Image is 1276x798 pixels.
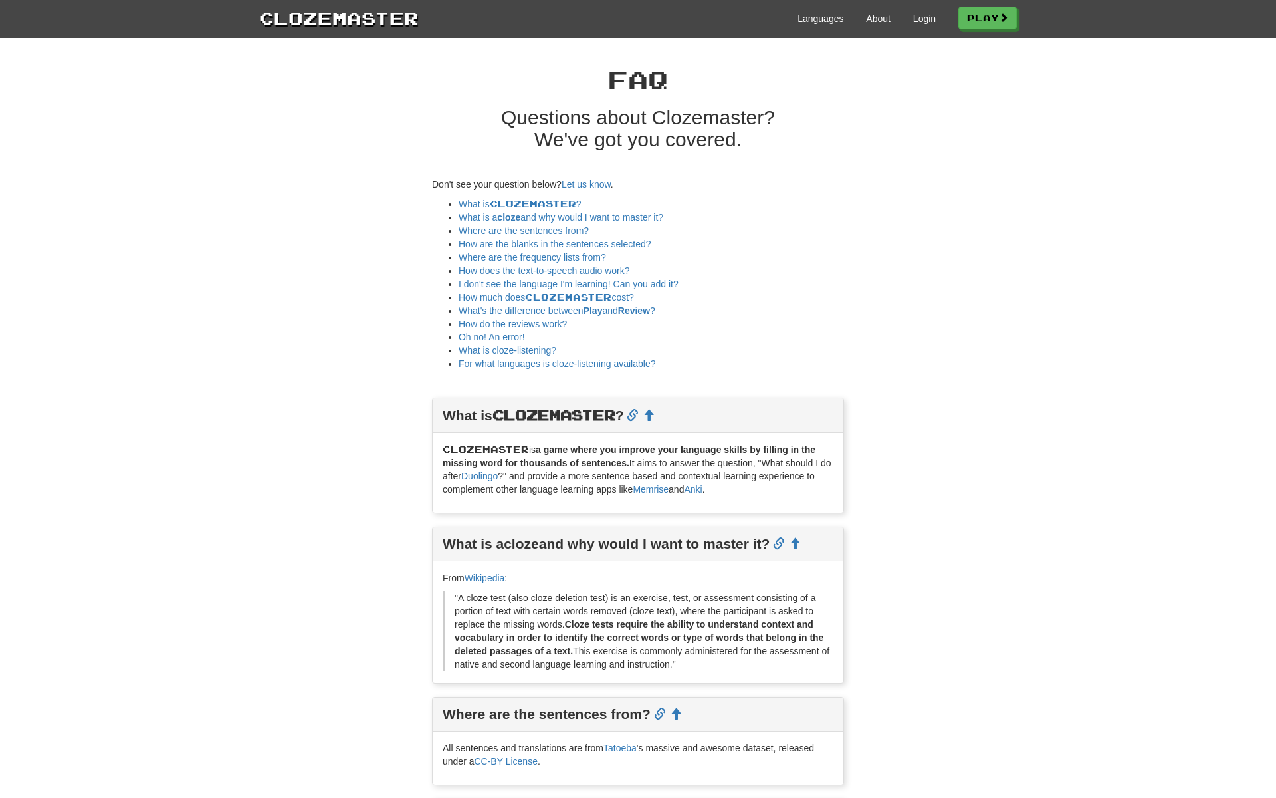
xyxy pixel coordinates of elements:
a: Clozemaster [259,5,419,30]
a: Memrise [633,484,669,495]
a: Login [913,12,936,25]
strong: Cloze tests require the ability to understand context and vocabulary in order to identify the cor... [455,619,823,656]
h1: FAQ [432,66,844,93]
div: Where are the sentences from? [433,698,843,731]
a: Permalink [627,410,639,423]
p: From : [443,571,833,585]
p: Don't see your question below? . [432,178,844,191]
a: CC-BY License [474,756,537,767]
span: Clozemaster [490,198,576,209]
h2: Questions about Clozemaster? We've got you covered. [432,106,844,150]
span: Clozemaster [525,291,611,303]
a: Anki [684,484,702,495]
div: What is ? [433,398,843,433]
a: Duolingo [461,471,498,481]
p: All sentences and translations are from 's massive and awesome dataset, released under a . [443,741,833,768]
p: is It aims to answer the question, "What should I do after ?" and provide a more sentence based a... [443,443,833,496]
a: How much doesClozemastercost? [459,292,634,303]
a: Oh no! An error! [459,332,525,342]
a: Let us know [562,179,611,190]
a: For what languages is cloze-listening available? [459,358,656,369]
div: "A cloze test (also cloze deletion test) is an exercise, test, or assessment consisting of a port... [443,591,833,671]
strong: Play [584,305,603,316]
a: Play [958,7,1017,29]
strong: cloze [497,212,520,223]
div: What is a and why would I want to master it? [433,527,843,561]
a: How does the text-to-speech audio work? [459,265,630,276]
a: About [866,12,891,25]
a: Wikipedia [465,573,505,583]
a: I don't see the language I'm learning! Can you add it? [459,279,679,289]
a: Permalink [654,708,666,722]
strong: Review [618,305,650,316]
a: Tatoeba [603,743,637,753]
a: How are the blanks in the sentences selected? [459,239,651,249]
a: What's the difference betweenPlayandReview? [459,305,655,316]
a: What is cloze-listening? [459,345,556,356]
a: What is aclozeand why would I want to master it? [459,212,663,223]
span: Clozemaster [443,444,529,455]
a: How do the reviews work? [459,319,567,329]
b: a game where you improve your language skills by filling in the missing word for thousands of sen... [443,444,815,468]
a: Permalink [773,538,785,551]
a: Languages [797,12,843,25]
strong: cloze [504,536,539,551]
span: Clozemaster [492,406,615,423]
a: Where are the frequency lists from? [459,252,606,263]
a: Where are the sentences from? [459,225,589,236]
a: What isClozemaster? [459,199,581,209]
